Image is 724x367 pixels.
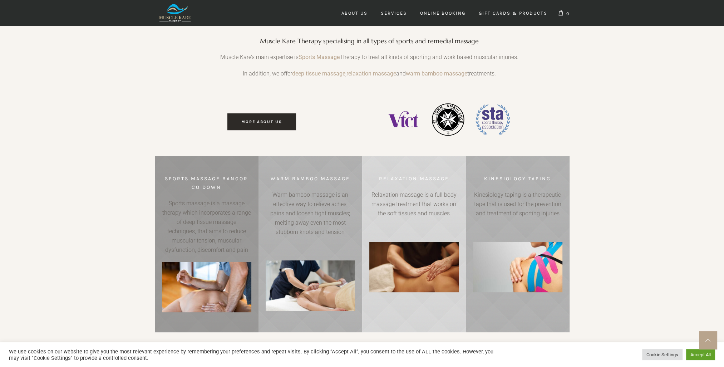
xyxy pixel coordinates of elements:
[210,53,528,69] p: Muscle Kare’s main expertise is Therapy to treat all kinds of sporting and work based muscular in...
[341,10,368,16] span: About Us
[405,70,467,77] a: warm bamboo massage
[430,102,466,137] img: St Johns Ambulance
[472,6,554,20] a: Gift Cards & Products
[420,10,466,16] span: Online Booking
[385,102,421,137] img: Vocational Training Charitable Trust
[642,349,683,360] a: Cookie Settings
[381,10,407,16] span: Services
[479,10,547,16] span: Gift Cards & Products
[227,113,296,130] a: more about us
[298,54,339,60] a: Sports Massage
[210,37,528,45] h3: Muscle Kare Therapy specialising in all types of sports and remedial massage
[414,6,472,20] a: Online Booking
[241,119,282,124] span: more about us
[374,6,413,20] a: Services
[292,70,345,77] a: deep tissue massage
[9,348,503,361] div: We use cookies on our website to give you the most relevant experience by remembering your prefer...
[335,6,374,20] a: About Us
[210,69,528,85] p: In addition, we offer , and treatments.
[346,70,396,77] a: relaxation massage
[686,349,715,360] a: Accept All
[475,102,511,137] img: Sports Therapy Association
